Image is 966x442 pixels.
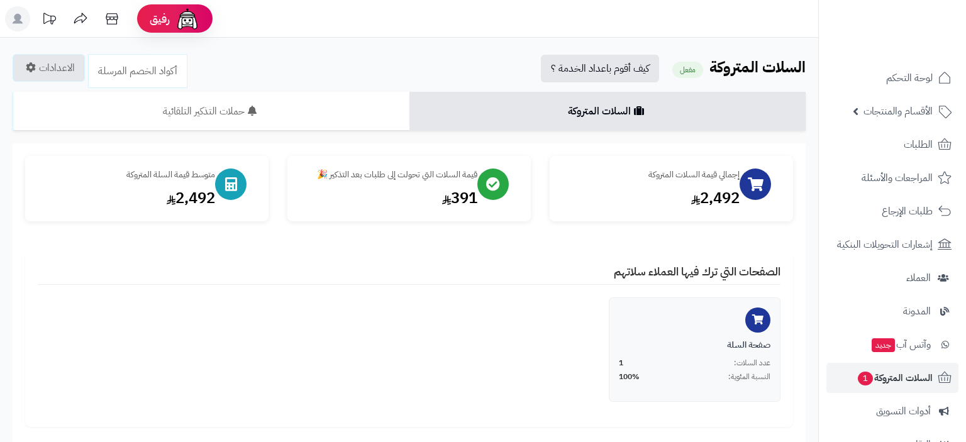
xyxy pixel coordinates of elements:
[619,358,623,368] span: 1
[38,187,215,209] div: 2,492
[826,196,958,226] a: طلبات الإرجاع
[619,339,770,351] div: صفحة السلة
[175,6,200,31] img: ai-face.png
[904,136,933,153] span: الطلبات
[562,187,740,209] div: 2,492
[300,169,477,181] div: قيمة السلات التي تحولت إلى طلبات بعد التذكير 🎉
[826,329,958,360] a: وآتس آبجديد
[826,229,958,260] a: إشعارات التحويلات البنكية
[826,130,958,160] a: الطلبات
[863,102,933,120] span: الأقسام والمنتجات
[826,296,958,326] a: المدونة
[837,236,933,253] span: إشعارات التحويلات البنكية
[862,169,933,187] span: المراجعات والأسئلة
[872,338,895,352] span: جديد
[38,265,780,285] h4: الصفحات التي ترك فيها العملاء سلاتهم
[903,302,931,320] span: المدونة
[409,92,806,131] a: السلات المتروكة
[541,55,659,82] a: كيف أقوم باعداد الخدمة ؟
[88,54,187,88] a: أكواد الخصم المرسلة
[619,372,640,382] span: 100%
[826,63,958,93] a: لوحة التحكم
[906,269,931,287] span: العملاء
[882,202,933,220] span: طلبات الإرجاع
[734,358,770,368] span: عدد السلات:
[38,169,215,181] div: متوسط قيمة السلة المتروكة
[870,336,931,353] span: وآتس آب
[33,6,65,35] a: تحديثات المنصة
[13,92,409,131] a: حملات التذكير التلقائية
[150,11,170,26] span: رفيق
[300,187,477,209] div: 391
[826,363,958,393] a: السلات المتروكة1
[826,163,958,193] a: المراجعات والأسئلة
[562,169,740,181] div: إجمالي قيمة السلات المتروكة
[728,372,770,382] span: النسبة المئوية:
[858,372,873,385] span: 1
[13,54,85,82] a: الاعدادات
[709,56,806,79] b: السلات المتروكة
[672,62,703,78] small: مفعل
[886,69,933,87] span: لوحة التحكم
[826,396,958,426] a: أدوات التسويق
[826,263,958,293] a: العملاء
[857,369,933,387] span: السلات المتروكة
[876,402,931,420] span: أدوات التسويق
